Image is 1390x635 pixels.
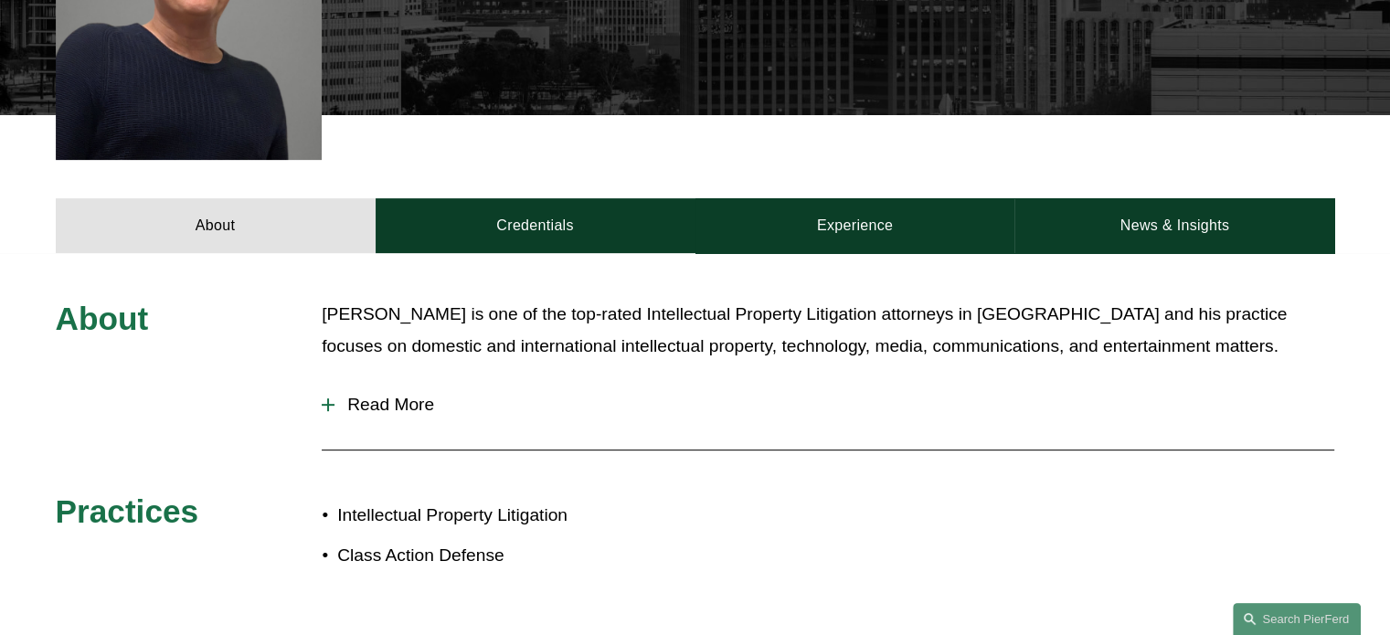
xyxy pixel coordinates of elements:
span: Read More [334,395,1334,415]
a: News & Insights [1014,198,1334,253]
p: Intellectual Property Litigation [337,500,695,532]
a: Credentials [376,198,695,253]
p: Class Action Defense [337,540,695,572]
p: [PERSON_NAME] is one of the top-rated Intellectual Property Litigation attorneys in [GEOGRAPHIC_D... [322,299,1334,362]
a: Experience [695,198,1015,253]
span: Practices [56,493,199,529]
button: Read More [322,381,1334,429]
span: About [56,301,149,336]
a: Search this site [1233,603,1361,635]
a: About [56,198,376,253]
